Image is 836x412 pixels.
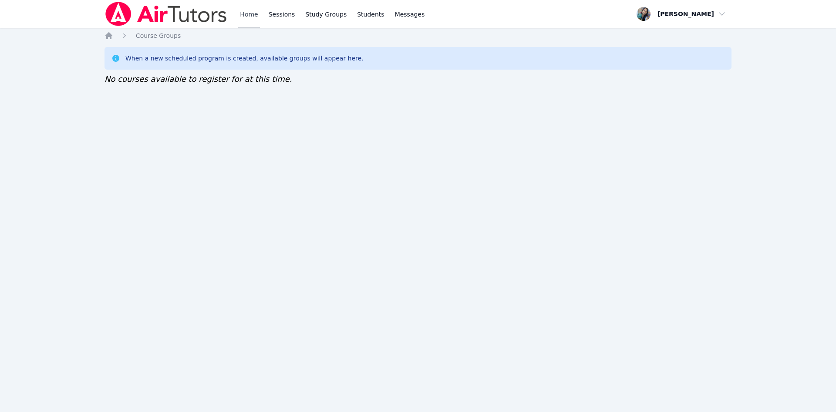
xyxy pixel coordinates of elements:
span: Messages [395,10,425,19]
div: When a new scheduled program is created, available groups will appear here. [125,54,364,63]
a: Course Groups [136,31,181,40]
img: Air Tutors [104,2,228,26]
span: No courses available to register for at this time. [104,74,292,84]
nav: Breadcrumb [104,31,731,40]
span: Course Groups [136,32,181,39]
